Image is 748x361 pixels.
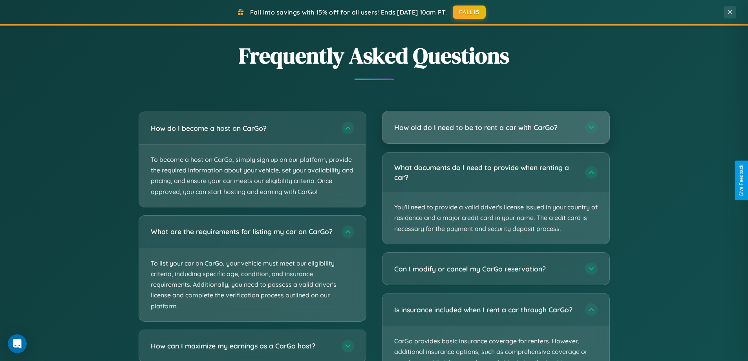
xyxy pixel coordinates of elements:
p: To become a host on CarGo, simply sign up on our platform, provide the required information about... [139,145,366,207]
h3: Is insurance included when I rent a car through CarGo? [394,305,577,315]
div: Open Intercom Messenger [8,334,27,353]
h3: What documents do I need to provide when renting a car? [394,163,577,182]
div: Give Feedback [739,165,744,196]
h3: How can I maximize my earnings as a CarGo host? [151,341,334,351]
h3: Can I modify or cancel my CarGo reservation? [394,264,577,274]
button: FALL15 [453,5,486,19]
h3: What are the requirements for listing my car on CarGo? [151,227,334,236]
h3: How do I become a host on CarGo? [151,123,334,133]
h3: How old do I need to be to rent a car with CarGo? [394,123,577,132]
p: To list your car on CarGo, your vehicle must meet our eligibility criteria, including specific ag... [139,248,366,321]
p: You'll need to provide a valid driver's license issued in your country of residence and a major c... [382,192,609,244]
h2: Frequently Asked Questions [139,40,610,71]
span: Fall into savings with 15% off for all users! Ends [DATE] 10am PT. [250,8,447,16]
